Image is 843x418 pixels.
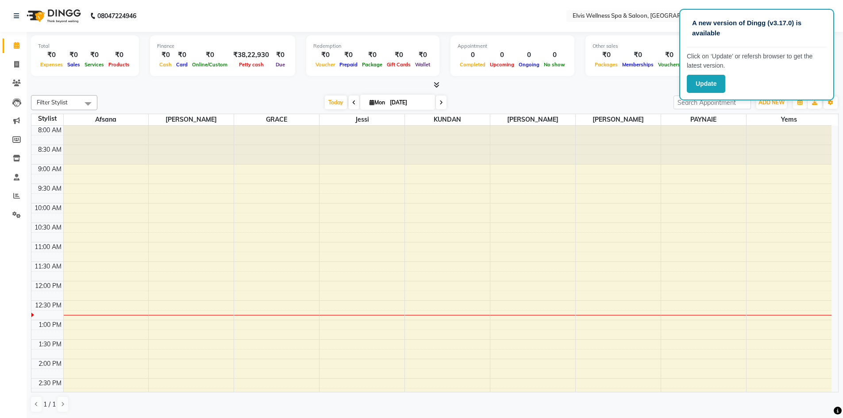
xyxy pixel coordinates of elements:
span: [PERSON_NAME] [490,114,575,125]
span: Today [325,96,347,109]
span: Services [82,61,106,68]
span: Voucher [313,61,337,68]
div: Other sales [593,42,736,50]
button: Update [687,75,725,93]
div: ₹0 [157,50,174,60]
div: ₹0 [38,50,65,60]
div: 9:30 AM [36,184,63,193]
div: 10:30 AM [33,223,63,232]
div: ₹0 [273,50,288,60]
span: Prepaid [337,61,360,68]
div: ₹0 [656,50,682,60]
div: ₹0 [82,50,106,60]
span: yems [747,114,832,125]
div: Redemption [313,42,432,50]
div: ₹38,22,930 [230,50,273,60]
input: Search Appointment [674,96,751,109]
span: Due [273,61,287,68]
span: Ongoing [516,61,542,68]
div: 0 [516,50,542,60]
span: Cash [157,61,174,68]
span: ADD NEW [758,99,785,106]
span: Wallet [413,61,432,68]
b: 08047224946 [97,4,136,28]
span: Filter Stylist [37,99,68,106]
span: Online/Custom [190,61,230,68]
div: ₹0 [313,50,337,60]
div: ₹0 [190,50,230,60]
div: 12:00 PM [33,281,63,291]
div: ₹0 [174,50,190,60]
div: ₹0 [106,50,132,60]
div: Stylist [31,114,63,123]
p: A new version of Dingg (v3.17.0) is available [692,18,821,38]
div: 2:00 PM [37,359,63,368]
div: 1:30 PM [37,340,63,349]
span: KUNDAN [405,114,490,125]
span: PAYNAIE [661,114,746,125]
div: 0 [458,50,488,60]
div: Finance [157,42,288,50]
div: 9:00 AM [36,165,63,174]
div: ₹0 [593,50,620,60]
div: 2:30 PM [37,379,63,388]
button: ADD NEW [756,96,787,109]
span: Card [174,61,190,68]
span: Memberships [620,61,656,68]
span: Packages [593,61,620,68]
span: Products [106,61,132,68]
span: Completed [458,61,488,68]
div: 10:00 AM [33,203,63,213]
div: ₹0 [65,50,82,60]
span: Expenses [38,61,65,68]
span: GRACE [234,114,319,125]
span: Mon [367,99,387,106]
div: Total [38,42,132,50]
div: ₹0 [337,50,360,60]
div: 11:00 AM [33,242,63,252]
div: Appointment [458,42,567,50]
span: Afsana [64,114,149,125]
div: 11:30 AM [33,262,63,271]
input: 2025-09-01 [387,96,431,109]
div: 12:30 PM [33,301,63,310]
span: No show [542,61,567,68]
span: Package [360,61,385,68]
div: ₹0 [385,50,413,60]
span: Gift Cards [385,61,413,68]
div: 8:30 AM [36,145,63,154]
p: Click on ‘Update’ or refersh browser to get the latest version. [687,52,827,70]
div: 0 [488,50,516,60]
span: Sales [65,61,82,68]
span: Upcoming [488,61,516,68]
span: jessi [319,114,404,125]
span: [PERSON_NAME] [576,114,661,125]
div: 8:00 AM [36,126,63,135]
div: 1:00 PM [37,320,63,330]
div: 0 [542,50,567,60]
div: ₹0 [413,50,432,60]
div: ₹0 [620,50,656,60]
span: 1 / 1 [43,400,56,409]
span: Vouchers [656,61,682,68]
img: logo [23,4,83,28]
span: [PERSON_NAME] [149,114,234,125]
span: Petty cash [237,61,266,68]
div: ₹0 [360,50,385,60]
